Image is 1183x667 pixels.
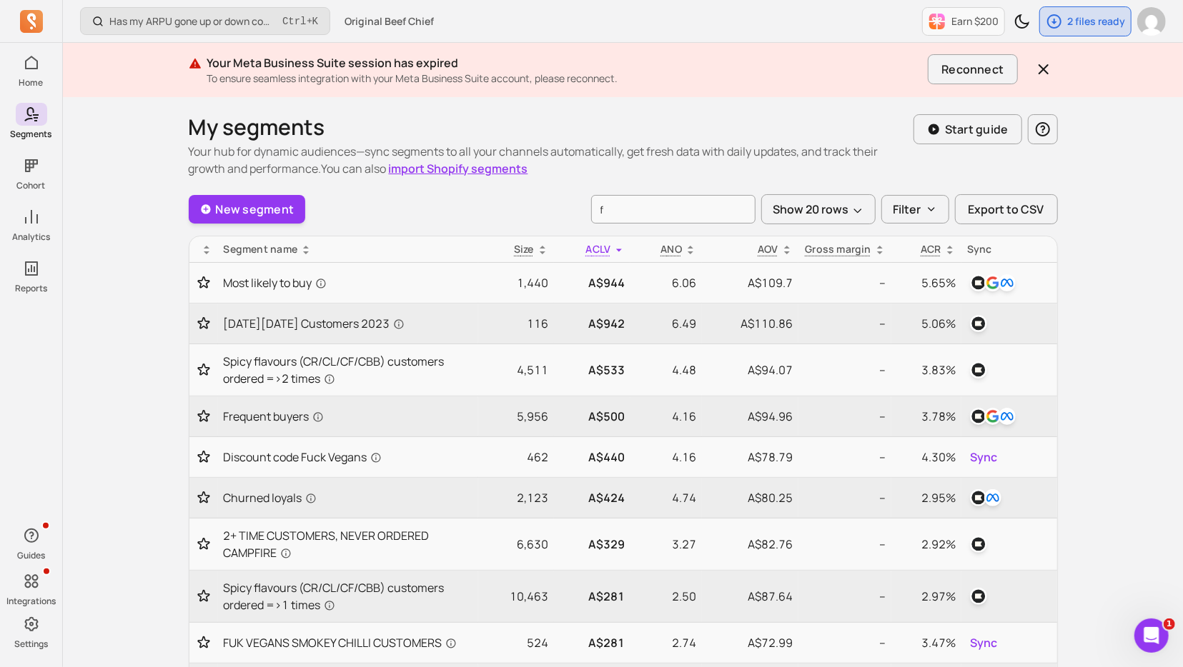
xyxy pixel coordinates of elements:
p: 4.16 [636,408,696,425]
p: A$109.7 [708,274,793,291]
img: facebook [999,274,1016,291]
div: Segment name [224,242,472,256]
p: AOV [758,242,778,256]
p: Has my ARPU gone up or down compared to last month or last year? [109,14,277,29]
img: klaviyo [970,408,987,425]
h1: My segments [189,114,914,140]
span: Original Beef Chief [345,14,434,29]
p: -- [804,274,886,291]
div: Sync [967,242,1051,256]
a: New segment [189,195,306,224]
p: A$500 [560,408,625,425]
button: Reconnect [928,54,1017,84]
p: 2.95% [897,489,956,506]
span: FUK VEGANS SMOKEY CHILLI CUSTOMERS [224,634,457,651]
p: 2,123 [484,489,548,506]
p: A$80.25 [708,489,793,506]
button: klaviyo [967,533,990,556]
span: Size [514,242,534,256]
a: Frequent buyers [224,408,472,425]
button: Toggle favorite [195,491,212,505]
span: ACLV [585,242,610,256]
p: 3.47% [897,634,956,651]
p: Guides [17,550,45,561]
span: ANO [660,242,682,256]
iframe: Intercom live chat [1134,618,1169,653]
span: You can also [322,161,528,176]
span: Churned loyals [224,489,317,506]
kbd: K [312,16,318,27]
p: 5,956 [484,408,548,425]
p: To ensure seamless integration with your Meta Business Suite account, please reconnect. [207,71,923,86]
kbd: Ctrl [282,14,307,29]
button: Toggle favorite [195,316,212,331]
p: 4.16 [636,448,696,466]
span: Discount code Fuck Vegans [224,448,382,466]
button: Earn $200 [922,7,1005,36]
img: klaviyo [970,536,987,553]
p: Analytics [12,231,50,243]
button: Toggle favorite [195,589,212,603]
button: klaviyogooglefacebook [967,405,1019,428]
span: Export to CSV [969,201,1044,218]
img: avatar [1137,7,1166,36]
p: 2.74 [636,634,696,651]
p: A$82.76 [708,536,793,553]
p: A$281 [560,634,625,651]
button: Sync [967,446,1000,468]
button: Toggle favorite [195,363,212,377]
p: Start guide [945,121,1009,138]
button: Start guide [914,114,1022,144]
input: search [591,195,756,224]
p: -- [804,315,886,332]
button: Toggle favorite [195,450,212,464]
button: Toggle dark mode [1008,7,1036,36]
span: Spicy flavours (CR/CL/CF/CBB) customers ordered =>2 times [224,353,472,387]
p: 3.27 [636,536,696,553]
a: [DATE][DATE] Customers 2023 [224,315,472,332]
p: Your Meta Business Suite session has expired [207,54,923,71]
button: klaviyogooglefacebook [967,271,1019,294]
p: A$533 [560,361,625,378]
p: A$440 [560,448,625,466]
button: klaviyofacebook [967,486,1004,509]
span: Spicy flavours (CR/CL/CF/CBB) customers ordered =>1 times [224,579,472,613]
p: 6.06 [636,274,696,291]
img: google [984,274,1001,291]
button: klaviyo [967,585,990,608]
button: Toggle favorite [195,409,212,423]
button: Toggle favorite [195,636,212,650]
a: Churned loyals [224,489,472,506]
p: A$110.86 [708,315,793,332]
span: + [282,14,318,29]
p: 4.48 [636,361,696,378]
p: 462 [484,448,548,466]
p: A$78.79 [708,448,793,466]
p: A$94.96 [708,408,793,425]
p: -- [804,588,886,605]
button: Filter [881,195,949,224]
a: import Shopify segments [389,161,528,176]
p: A$94.07 [708,361,793,378]
p: A$72.99 [708,634,793,651]
button: klaviyo [967,358,990,381]
p: 4.30% [897,448,956,466]
p: A$281 [560,588,625,605]
p: -- [804,536,886,553]
p: 2 files ready [1067,14,1125,29]
p: Gross margin [805,242,871,256]
p: A$944 [560,274,625,291]
img: facebook [999,408,1016,425]
p: 2.97% [897,588,956,605]
img: google [984,408,1001,425]
p: A$424 [560,489,625,506]
span: [DATE][DATE] Customers 2023 [224,315,405,332]
p: A$87.64 [708,588,793,605]
a: Discount code Fuck Vegans [224,448,472,466]
p: A$942 [560,315,625,332]
button: Toggle favorite [195,276,212,290]
p: Earn $200 [951,14,999,29]
img: klaviyo [970,588,987,605]
p: 3.83% [897,361,956,378]
p: -- [804,361,886,378]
